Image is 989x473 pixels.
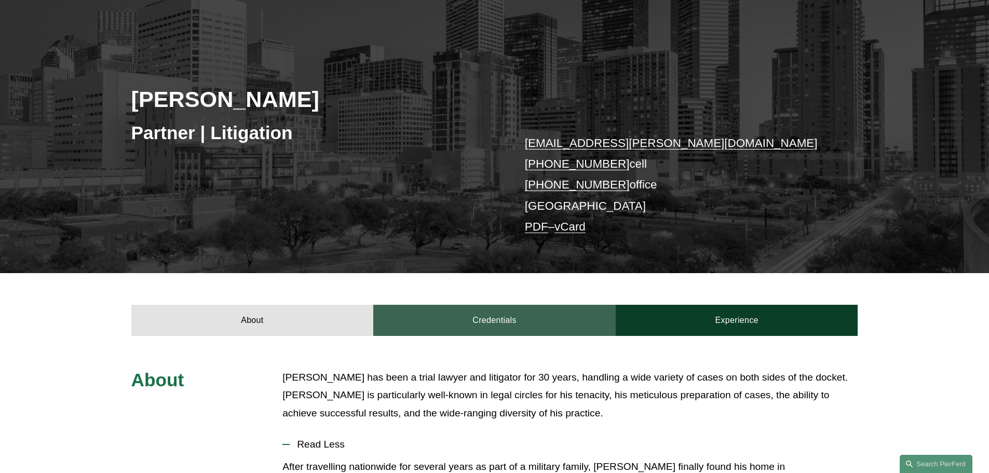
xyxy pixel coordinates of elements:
[131,86,495,113] h2: [PERSON_NAME]
[525,157,630,170] a: [PHONE_NUMBER]
[290,439,858,450] span: Read Less
[525,137,818,150] a: [EMAIL_ADDRESS][PERSON_NAME][DOMAIN_NAME]
[131,121,495,144] h3: Partner | Litigation
[282,431,858,458] button: Read Less
[900,455,972,473] a: Search this site
[282,369,858,423] p: [PERSON_NAME] has been a trial lawyer and litigator for 30 years, handling a wide variety of case...
[554,220,586,233] a: vCard
[131,305,374,336] a: About
[525,220,548,233] a: PDF
[525,133,828,238] p: cell office [GEOGRAPHIC_DATA] –
[131,370,184,390] span: About
[525,178,630,191] a: [PHONE_NUMBER]
[373,305,616,336] a: Credentials
[616,305,858,336] a: Experience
